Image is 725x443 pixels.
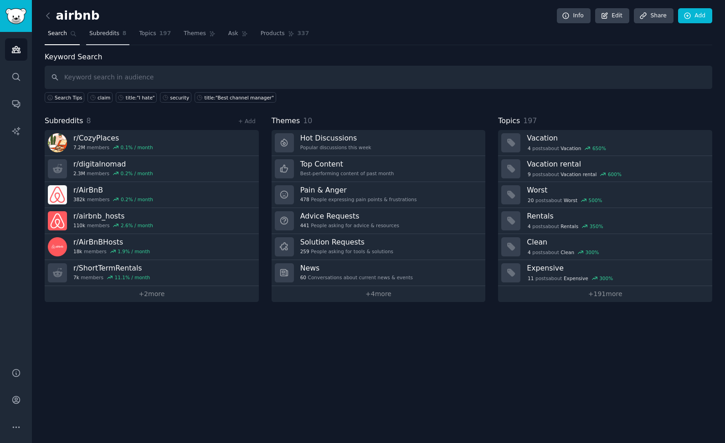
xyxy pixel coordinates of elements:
[300,159,394,169] h3: Top Content
[528,223,531,229] span: 4
[300,237,393,247] h3: Solution Requests
[73,222,153,229] div: members
[300,274,306,281] span: 60
[45,260,259,286] a: r/ShortTermRentals7kmembers11.1% / month
[45,92,84,103] button: Search Tips
[523,116,537,125] span: 197
[87,116,91,125] span: 8
[589,197,602,203] div: 500 %
[73,274,150,281] div: members
[205,94,274,101] div: title:"Best channel manager"
[116,92,157,103] a: title:"I hate"
[159,30,171,38] span: 197
[48,30,67,38] span: Search
[498,234,712,260] a: Clean4postsaboutClean300%
[121,170,153,177] div: 0.2 % / month
[560,145,581,151] span: Vacation
[498,115,520,127] span: Topics
[527,248,600,256] div: post s about
[73,144,85,151] span: 7.2M
[298,30,309,38] span: 337
[126,94,155,101] div: title:"I hate"
[45,9,99,23] h2: airbnb
[300,222,309,229] span: 441
[73,170,85,177] span: 2.3M
[527,185,706,195] h3: Worst
[45,130,259,156] a: r/CozyPlaces7.2Mmembers0.1% / month
[498,260,712,286] a: Expensive11postsaboutExpensive300%
[257,26,312,45] a: Products337
[45,182,259,208] a: r/AirBnB382kmembers0.2% / month
[590,223,603,229] div: 350 %
[564,275,588,281] span: Expensive
[272,156,486,182] a: Top ContentBest-performing content of past month
[86,26,129,45] a: Subreddits8
[73,144,153,151] div: members
[73,196,85,203] span: 382k
[123,30,127,38] span: 8
[180,26,219,45] a: Themes
[498,286,712,302] a: +191more
[303,116,312,125] span: 10
[498,182,712,208] a: Worst20postsaboutWorst500%
[300,248,309,255] span: 259
[73,248,150,255] div: members
[300,263,413,273] h3: News
[136,26,174,45] a: Topics197
[272,115,300,127] span: Themes
[45,66,712,89] input: Keyword search in audience
[45,208,259,234] a: r/airbnb_hosts110kmembers2.6% / month
[300,133,371,143] h3: Hot Discussions
[45,52,102,61] label: Keyword Search
[73,211,153,221] h3: r/ airbnb_hosts
[195,92,276,103] a: title:"Best channel manager"
[73,196,153,203] div: members
[300,196,309,203] span: 478
[300,248,393,255] div: People asking for tools & solutions
[300,185,417,195] h3: Pain & Anger
[45,26,80,45] a: Search
[45,115,83,127] span: Subreddits
[73,274,79,281] span: 7k
[527,170,622,178] div: post s about
[272,182,486,208] a: Pain & Anger478People expressing pain points & frustrations
[528,145,531,151] span: 4
[238,118,256,125] a: + Add
[560,171,596,177] span: Vacation rental
[595,8,629,24] a: Edit
[121,196,153,203] div: 0.2 % / month
[45,234,259,260] a: r/AirBnBHosts18kmembers1.9% / month
[527,196,603,204] div: post s about
[498,208,712,234] a: Rentals4postsaboutRentals350%
[527,211,706,221] h3: Rentals
[528,249,531,255] span: 4
[678,8,712,24] a: Add
[115,274,150,281] div: 11.1 % / month
[184,30,206,38] span: Themes
[89,30,119,38] span: Subreddits
[300,170,394,177] div: Best-performing content of past month
[73,222,85,229] span: 110k
[45,156,259,182] a: r/digitalnomad2.3Mmembers0.2% / month
[608,171,622,177] div: 600 %
[527,222,604,230] div: post s about
[73,159,153,169] h3: r/ digitalnomad
[73,248,82,255] span: 18k
[48,237,67,256] img: AirBnBHosts
[557,8,591,24] a: Info
[527,144,607,152] div: post s about
[300,196,417,203] div: People expressing pain points & frustrations
[48,133,67,152] img: CozyPlaces
[528,171,531,177] span: 9
[118,248,150,255] div: 1.9 % / month
[498,130,712,156] a: Vacation4postsaboutVacation650%
[634,8,673,24] a: Share
[73,263,150,273] h3: r/ ShortTermRentals
[272,286,486,302] a: +4more
[55,94,82,101] span: Search Tips
[45,286,259,302] a: +2more
[528,275,534,281] span: 11
[121,144,153,151] div: 0.1 % / month
[300,144,371,151] div: Popular discussions this week
[527,263,706,273] h3: Expensive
